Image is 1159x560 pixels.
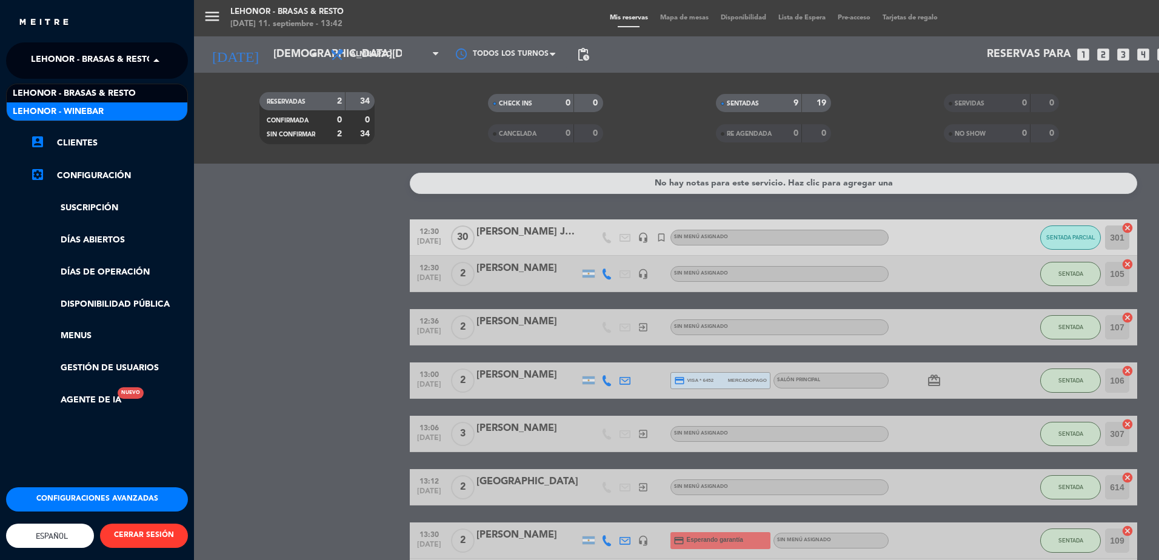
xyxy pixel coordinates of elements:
a: Suscripción [30,201,188,215]
button: Configuraciones avanzadas [6,487,188,512]
button: CERRAR SESIÓN [100,524,188,548]
span: Lehonor - Brasas & Resto [13,87,136,101]
span: Español [33,532,68,541]
div: Nuevo [118,387,144,399]
i: settings_applications [30,167,45,182]
a: account_boxClientes [30,136,188,150]
a: Gestión de usuarios [30,361,188,375]
a: Días abiertos [30,233,188,247]
a: Configuración [30,168,188,183]
a: Días de Operación [30,265,188,279]
a: Agente de IANuevo [30,393,121,407]
span: Lehonor - Winebar [13,105,104,119]
a: Disponibilidad pública [30,298,188,312]
span: Lehonor - Brasas & Resto [31,48,154,73]
a: Menus [30,329,188,343]
img: MEITRE [18,18,70,27]
i: account_box [30,135,45,149]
